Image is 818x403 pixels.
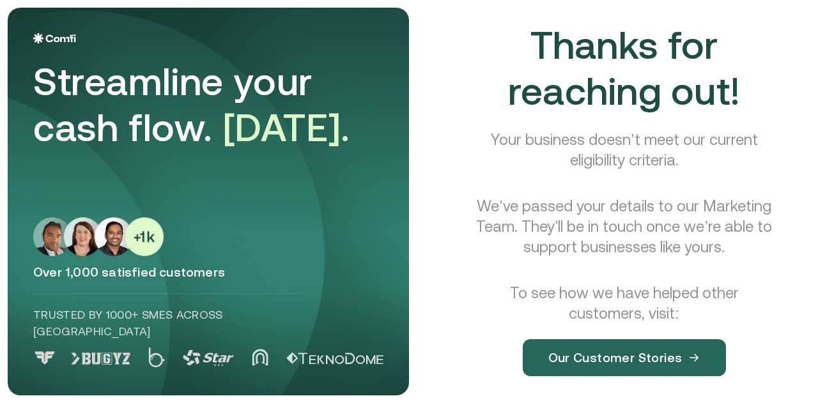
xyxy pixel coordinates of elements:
img: Logo 1 [71,353,130,365]
img: Logo 3 [183,350,233,366]
img: Logo 5 [286,353,383,365]
img: Logo 2 [148,347,165,367]
span: [DATE]. [223,105,350,149]
span: Thanks for reaching out! [508,23,741,113]
p: Over 1,000 satisfied customers [33,264,383,280]
p: Trusted by 1000+ SMEs across [GEOGRAPHIC_DATA] [33,307,299,340]
img: Logo 4 [252,349,268,366]
img: Logo 0 [33,351,56,365]
a: Our Customer Stories [523,324,726,376]
div: Streamline your cash flow. [33,59,383,151]
p: Your business doesn’t meet our current eligibility criteria. [474,130,775,171]
p: To see how we have helped other customers, visit: [474,283,775,324]
p: We’ve passed your details to our Marketing Team. They’ll be in touch once we’re able to support b... [474,196,775,257]
button: Our Customer Stories [523,339,726,376]
img: Logo [33,33,76,43]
